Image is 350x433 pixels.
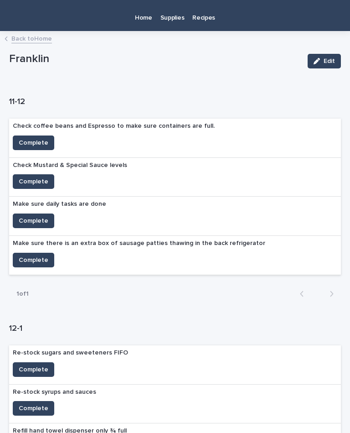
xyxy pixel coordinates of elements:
h1: 11-12 [9,97,341,108]
a: Supplies [156,3,189,31]
h1: 12-1 [9,323,341,334]
button: Complete [13,136,54,150]
button: Next [317,290,341,298]
a: Make sure daily tasks are doneComplete [9,197,341,236]
a: Make sure there is an extra box of sausage patties thawing in the back refrigeratorComplete [9,236,341,275]
p: Make sure daily tasks are done [13,200,106,208]
p: Recipes [192,3,215,22]
a: Recipes [188,3,219,31]
button: Complete [13,401,54,416]
p: Home [135,3,152,22]
span: Complete [19,216,48,225]
p: Re-stock syrups and sauces [13,388,96,396]
span: Complete [19,256,48,265]
button: Complete [13,174,54,189]
a: Re-stock sugars and sweeteners FIFOComplete [9,345,341,385]
p: Re-stock sugars and sweeteners FIFO [13,349,128,357]
a: Back toHome [11,33,52,43]
button: Complete [13,214,54,228]
span: Complete [19,404,48,413]
span: Complete [19,177,48,186]
button: Complete [13,253,54,267]
p: Franklin [9,52,300,66]
p: Supplies [160,3,185,22]
a: Check Mustard & Special Sauce levelsComplete [9,158,341,197]
span: Complete [19,138,48,147]
button: Complete [13,362,54,377]
p: Make sure there is an extra box of sausage patties thawing in the back refrigerator [13,240,265,247]
span: Complete [19,365,48,374]
span: Edit [324,58,335,64]
a: Home [131,3,156,31]
p: Check coffee beans and Espresso to make sure containers are full. [13,122,215,130]
a: Re-stock syrups and saucesComplete [9,385,341,424]
p: Check Mustard & Special Sauce levels [13,162,127,169]
button: Edit [308,54,341,68]
p: 1 of 1 [9,283,36,305]
a: Check coffee beans and Espresso to make sure containers are full.Complete [9,119,341,158]
button: Back [293,290,317,298]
